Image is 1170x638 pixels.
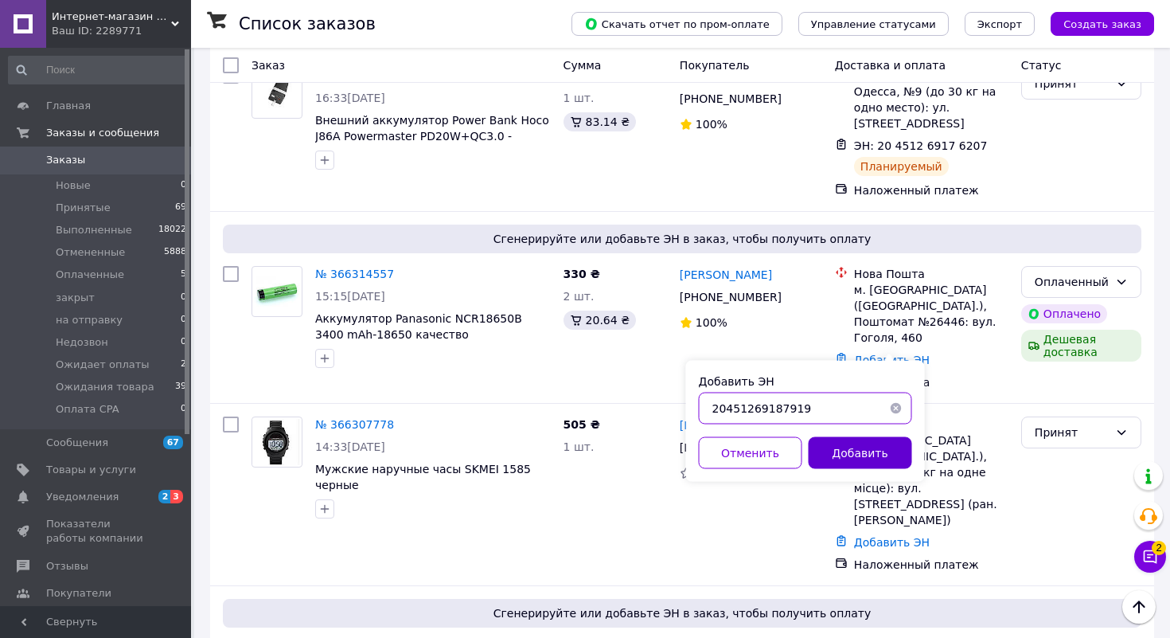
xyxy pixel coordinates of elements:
a: [PERSON_NAME] [680,417,772,433]
div: Дешевая доставка [1021,330,1141,362]
span: Отмененные [56,245,125,260]
span: Покупатель [680,59,750,72]
div: Нова Пошта [854,266,1008,282]
button: Управление статусами [798,12,949,36]
div: 83.14 ₴ [564,112,636,131]
span: [PHONE_NUMBER] [680,441,782,454]
div: Оплаченный [1035,273,1109,291]
button: Создать заказ [1051,12,1154,36]
a: Добавить ЭН [854,354,930,366]
span: 0 [181,313,186,327]
span: 5 [181,268,186,282]
span: Заказы [46,153,85,167]
a: [PERSON_NAME] [680,267,772,283]
span: Скачать отчет по пром-оплате [584,17,770,31]
span: 2 [1152,538,1166,552]
span: Управление статусами [811,18,936,30]
span: Отзывы [46,559,88,573]
span: Недозвон [56,335,108,350]
button: Экспорт [965,12,1035,36]
a: Фото товару [252,417,302,468]
span: Сгенерируйте или добавьте ЭН в заказ, чтобы получить оплату [229,231,1135,247]
span: Ожидает оплаты [56,358,150,372]
span: 100% [696,316,727,329]
span: [PHONE_NUMBER] [680,291,782,303]
span: 0 [181,402,186,417]
button: Отменить [699,437,802,469]
span: Принятые [56,201,111,215]
button: Очистить [880,393,912,425]
span: Сгенерируйте или добавьте ЭН в заказ, чтобы получить оплату [229,605,1135,621]
span: 16:33[DATE] [315,92,385,104]
span: Экспорт [977,18,1022,30]
div: Планируемый [854,157,949,176]
span: Создать заказ [1063,18,1141,30]
button: Наверх [1122,590,1156,624]
span: 1 шт. [564,440,595,453]
a: Аккумулятор Panasonic NCR18650B 3400 mAh-18650 качество [315,312,522,341]
span: 2 [158,490,171,503]
div: Пром-оплата [854,374,1008,390]
h1: Список заказов [239,14,376,33]
span: Статус [1021,59,1062,72]
span: Заказ [252,59,285,72]
div: Одесса, №9 (до 30 кг на одно место): ул. [STREET_ADDRESS] [854,84,1008,131]
span: 14:33[DATE] [315,440,385,453]
span: Покупатели [46,586,111,601]
div: Наложенный платеж [854,182,1008,198]
span: Интернет-магазин "Тактик" надежно и быстро [52,10,171,24]
input: Поиск [8,56,188,84]
a: Внешний аккумулятор Power Bank Hoco J86A Powermaster PD20W+QC3.0 - 50000mAh черный [315,114,549,159]
span: 39 [175,380,186,394]
div: Ваш ID: 2289771 [52,24,191,38]
a: № 366314557 [315,268,394,280]
label: Добавить ЭН [699,375,774,388]
span: 3 [170,490,183,503]
span: 0 [181,335,186,350]
div: Наложенный платеж [854,557,1008,573]
span: Сообщения [46,436,108,450]
button: Скачать отчет по пром-оплате [571,12,782,36]
span: 0 [181,291,186,305]
span: Новые [56,178,91,193]
a: Создать заказ [1035,17,1154,29]
img: Фото товару [252,76,302,111]
span: 67 [163,436,183,449]
span: на отправку [56,313,123,327]
span: 69 [175,201,186,215]
span: Заказы и сообщения [46,126,159,140]
span: 2 [181,358,186,372]
span: Уведомления [46,490,119,504]
span: 18022 [158,223,186,237]
span: Выполненные [56,223,132,237]
span: 1 шт. [564,92,595,104]
a: № 366307778 [315,418,394,431]
img: Фото товару [252,419,302,465]
div: м. [GEOGRAPHIC_DATA] ([GEOGRAPHIC_DATA].), Поштомат №26446: вул. Гоголя, 460 [854,282,1008,346]
button: Чат с покупателем2 [1134,541,1166,573]
span: 2 шт. [564,290,595,303]
span: Оплата CPA [56,402,119,417]
span: 15:15[DATE] [315,290,385,303]
a: Фото товару [252,266,302,317]
span: закрыт [56,291,95,305]
span: 330 ₴ [564,268,600,280]
div: Нова Пошта [854,417,1008,433]
span: 5888 [164,245,186,260]
span: Показатели работы компании [46,517,147,546]
span: ЭН: 20 4512 6917 6207 [854,139,988,152]
div: Принят [1035,424,1109,441]
span: 100% [696,118,727,131]
span: Главная [46,99,91,113]
span: Ожидания товара [56,380,154,394]
div: Принят [1035,75,1109,92]
span: [PHONE_NUMBER] [680,92,782,105]
span: Доставка и оплата [835,59,946,72]
a: Добавить ЭН [854,536,930,549]
span: Оплаченные [56,268,124,282]
a: Мужские наручные часы SKMEI 1585 черные [315,463,531,491]
div: [GEOGRAPHIC_DATA] ([GEOGRAPHIC_DATA].), №39 (до 30 кг на одне місце): вул. [STREET_ADDRESS] (ран.... [854,433,1008,528]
